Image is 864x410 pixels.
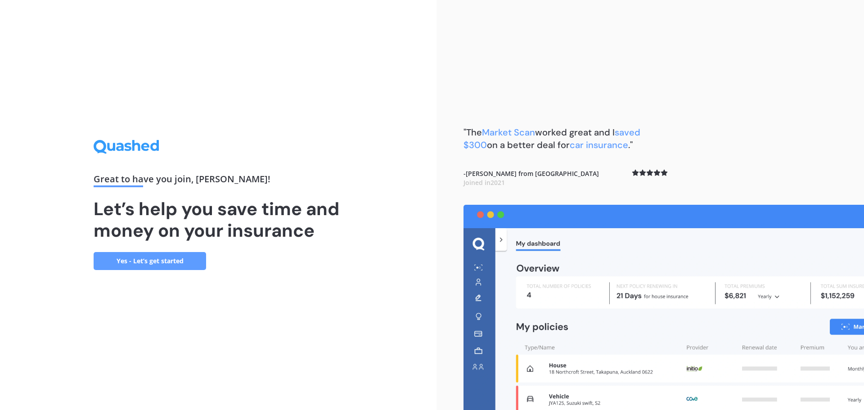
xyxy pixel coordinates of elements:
[463,205,864,410] img: dashboard.webp
[94,252,206,270] a: Yes - Let’s get started
[570,139,628,151] span: car insurance
[482,126,535,138] span: Market Scan
[463,126,640,151] b: "The worked great and I on a better deal for ."
[463,126,640,151] span: saved $300
[94,175,343,187] div: Great to have you join , [PERSON_NAME] !
[463,178,505,187] span: Joined in 2021
[94,198,343,241] h1: Let’s help you save time and money on your insurance
[463,169,599,187] b: - [PERSON_NAME] from [GEOGRAPHIC_DATA]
